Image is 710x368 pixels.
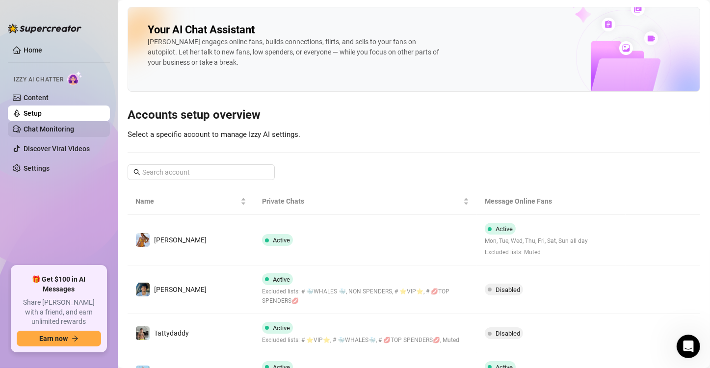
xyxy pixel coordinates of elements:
a: Setup [24,109,42,117]
h3: Accounts setup overview [128,107,700,123]
img: Brianna [136,233,150,247]
img: Profile image for Yoni [105,16,125,35]
span: Messages [57,302,91,309]
span: Private Chats [262,196,462,207]
div: We typically reply in a few hours [20,134,164,144]
span: Active [273,324,290,332]
span: Disabled [496,286,520,293]
span: search [133,169,140,176]
img: Tattydaddy [136,326,150,340]
span: Active [496,225,513,233]
img: Profile image for Ella [124,16,143,35]
div: Send us a messageWe typically reply in a few hours [10,115,186,153]
span: Select a specific account to manage Izzy AI settings. [128,130,300,139]
img: Izzy just got smarter and safer ✨ [10,158,186,227]
th: Message Online Fans [477,188,626,215]
img: Elijah [136,283,150,296]
a: Content [24,94,49,102]
span: Active [273,276,290,283]
button: Earn nowarrow-right [17,331,101,346]
iframe: Intercom live chat [677,335,700,358]
div: Close [169,16,186,33]
h2: Your AI Chat Assistant [148,23,255,37]
span: Home [13,302,35,309]
p: How can we help? [20,86,177,103]
span: Share [PERSON_NAME] with a friend, and earn unlimited rewards [17,298,101,327]
img: AI Chatter [67,71,82,85]
a: Chat Monitoring [24,125,74,133]
button: Messages [49,278,98,317]
span: 🎁 Get $100 in AI Messages [17,275,101,294]
span: Mon, Tue, Wed, Thu, Fri, Sat, Sun all day [485,237,588,246]
div: Izzy just got smarter and safer ✨ [20,251,158,262]
img: Profile image for Giselle [142,16,162,35]
span: Earn now [39,335,68,342]
span: Izzy AI Chatter [14,75,63,84]
span: Excluded lists: Muted [485,248,588,257]
span: Name [135,196,238,207]
div: Izzy just got smarter and safer ✨UpdateImprovementIzzy just got smarter and safer ✨Hi there, [10,158,186,282]
div: Improvement [55,235,107,245]
div: Update [20,235,51,245]
span: [PERSON_NAME] [154,286,207,293]
span: Excluded lists: # 🐳WHALES 🐳, NON SPENDERS, # ⭐️VIP⭐️, # 💋TOP SPENDERS💋 [262,287,470,306]
span: Help [115,302,131,309]
span: arrow-right [72,335,79,342]
img: logo [20,20,85,33]
a: Settings [24,164,50,172]
a: Discover Viral Videos [24,145,90,153]
button: Help [98,278,147,317]
th: Private Chats [254,188,477,215]
img: logo-BBDzfeDw.svg [8,24,81,33]
div: Send us a message [20,124,164,134]
a: Home [24,46,42,54]
span: Disabled [496,330,520,337]
span: Excluded lists: # ⭐️VIP⭐️, # 🐳WHALES🐳, # 💋TOP SPENDERS💋, Muted [262,336,459,345]
div: [PERSON_NAME] engages online fans, builds connections, flirts, and sells to your fans on autopilo... [148,37,442,68]
span: Tattydaddy [154,329,189,337]
span: [PERSON_NAME] [154,236,207,244]
span: News [162,302,181,309]
th: Name [128,188,254,215]
input: Search account [142,167,261,178]
span: Active [273,237,290,244]
p: Hi [PERSON_NAME] [20,70,177,86]
button: News [147,278,196,317]
div: Hi there, [20,263,158,274]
